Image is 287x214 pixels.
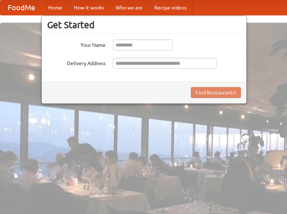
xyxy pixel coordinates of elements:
[47,19,241,30] h3: Get Started
[191,87,241,98] button: Find Restaurants!
[148,0,192,15] a: Recipe videos
[47,58,106,67] label: Delivery Address
[47,40,106,49] label: Your Name
[0,0,42,15] a: FoodMe
[68,0,110,15] a: How it works
[42,0,68,15] a: Home
[110,0,148,15] a: Who we are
